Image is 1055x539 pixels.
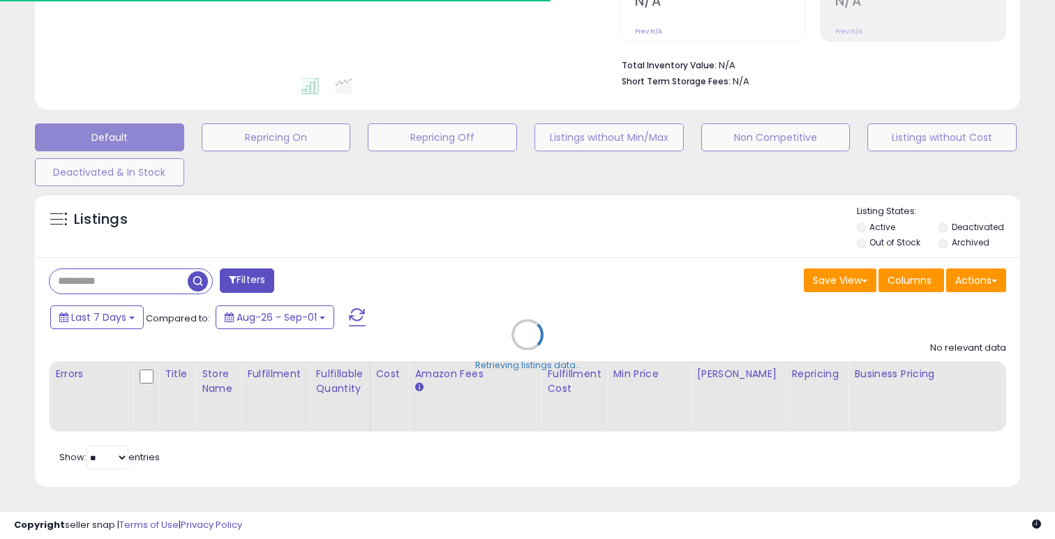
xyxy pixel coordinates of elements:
button: Deactivated & In Stock [35,158,184,186]
button: Default [35,123,184,151]
b: Short Term Storage Fees: [622,75,731,87]
a: Terms of Use [119,518,179,531]
a: Privacy Policy [181,518,242,531]
strong: Copyright [14,518,65,531]
div: Retrieving listings data.. [475,359,580,372]
span: N/A [733,75,749,88]
div: seller snap | | [14,519,242,532]
button: Listings without Min/Max [534,123,684,151]
button: Non Competitive [701,123,851,151]
small: Prev: N/A [635,27,662,36]
button: Repricing On [202,123,351,151]
button: Repricing Off [368,123,517,151]
small: Prev: N/A [835,27,862,36]
button: Listings without Cost [867,123,1017,151]
b: Total Inventory Value: [622,59,717,71]
li: N/A [622,56,996,73]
